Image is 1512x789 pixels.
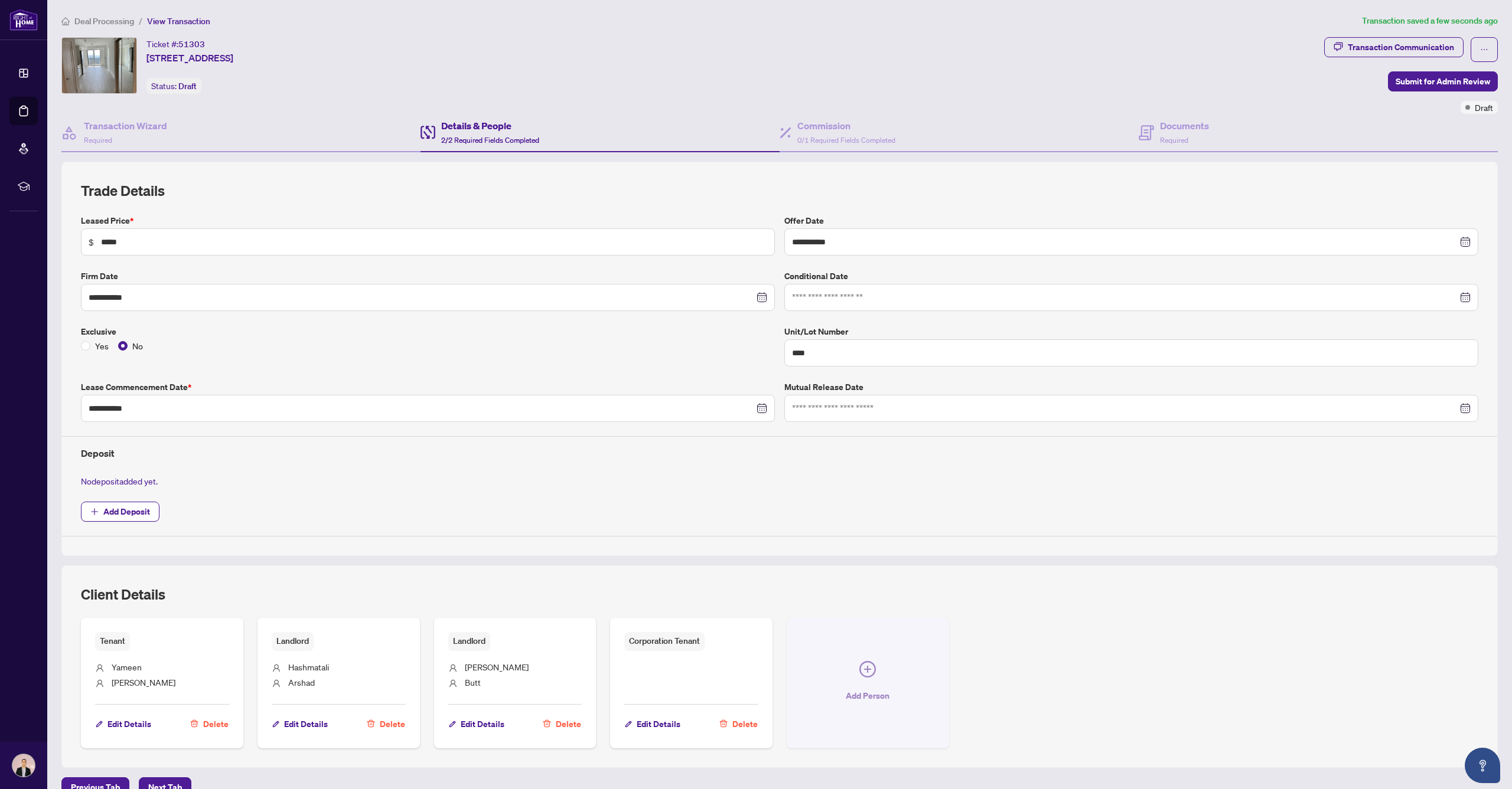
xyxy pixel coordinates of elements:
[81,446,1478,460] h4: Deposit
[90,339,113,352] span: Yes
[1388,71,1498,91] button: Submit for Admin Review
[461,715,504,734] span: Edit Details
[784,381,1478,394] label: Mutual Release Date
[784,325,1478,338] label: Unit/Lot Number
[797,136,895,145] span: 0/1 Required Fields Completed
[178,39,205,50] span: 51303
[859,661,876,677] span: plus-circle
[190,714,229,734] button: Delete
[81,502,159,522] button: Add Deposit
[288,662,329,672] span: Hashmatali
[1475,101,1493,114] span: Draft
[272,632,314,650] span: Landlord
[146,37,205,51] div: Ticket #:
[441,119,539,133] h4: Details & People
[203,715,229,734] span: Delete
[146,51,233,65] span: [STREET_ADDRESS]
[107,715,151,734] span: Edit Details
[846,686,889,705] span: Add Person
[81,181,1478,200] h2: Trade Details
[284,715,328,734] span: Edit Details
[448,714,505,734] button: Edit Details
[465,662,529,672] span: [PERSON_NAME]
[147,16,210,27] span: View Transaction
[74,16,134,27] span: Deal Processing
[542,714,582,734] button: Delete
[1348,38,1454,57] div: Transaction Communication
[272,714,328,734] button: Edit Details
[103,502,150,521] span: Add Deposit
[441,136,539,145] span: 2/2 Required Fields Completed
[112,677,175,687] span: [PERSON_NAME]
[732,715,758,734] span: Delete
[9,9,38,31] img: logo
[81,585,165,604] h2: Client Details
[556,715,581,734] span: Delete
[719,714,758,734] button: Delete
[1362,14,1498,28] article: Transaction saved a few seconds ago
[81,325,775,338] label: Exclusive
[81,270,775,283] label: Firm Date
[84,119,167,133] h4: Transaction Wizard
[784,270,1478,283] label: Conditional Date
[624,632,705,650] span: Corporation Tenant
[95,632,130,650] span: Tenant
[1160,136,1188,145] span: Required
[139,14,142,28] li: /
[366,714,406,734] button: Delete
[81,214,775,227] label: Leased Price
[380,715,405,734] span: Delete
[624,714,681,734] button: Edit Details
[61,17,70,25] span: home
[448,632,490,650] span: Landlord
[178,81,197,91] span: Draft
[146,78,201,94] div: Status:
[89,235,94,248] span: $
[95,714,152,734] button: Edit Details
[1465,748,1500,783] button: Open asap
[84,136,112,145] span: Required
[1160,119,1209,133] h4: Documents
[288,677,315,687] span: Arshad
[81,381,775,394] label: Lease Commencement Date
[465,677,481,687] span: Butt
[112,662,142,672] span: Yameen
[1396,72,1490,91] span: Submit for Admin Review
[1324,37,1464,57] button: Transaction Communication
[787,618,949,748] button: Add Person
[81,476,158,486] span: No deposit added yet.
[797,119,895,133] h4: Commission
[62,38,136,93] img: IMG-E12300886_1.jpg
[637,715,680,734] span: Edit Details
[128,339,148,352] span: No
[784,214,1478,227] label: Offer Date
[12,754,35,777] img: Profile Icon
[1480,45,1488,54] span: ellipsis
[90,508,99,516] span: plus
